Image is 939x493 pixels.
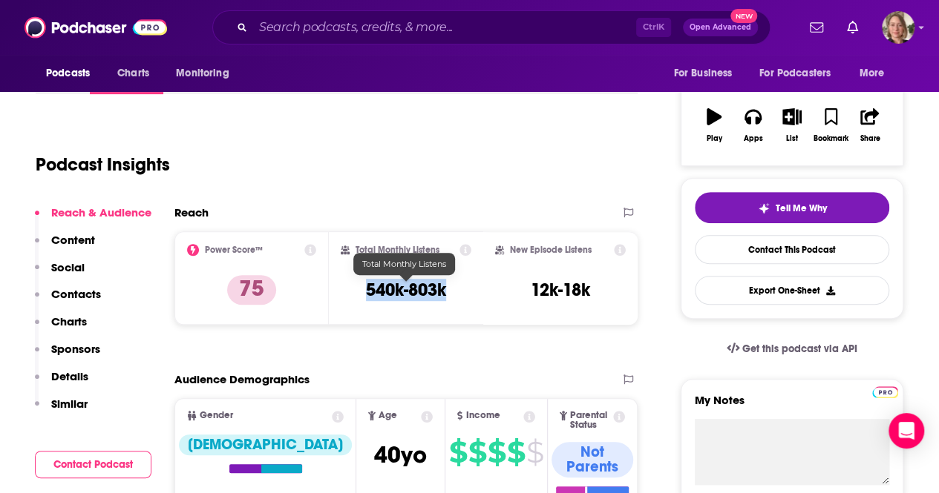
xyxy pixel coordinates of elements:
a: Pro website [872,384,898,398]
span: $ [449,440,467,464]
button: Charts [35,314,87,342]
span: Podcasts [46,63,90,84]
h2: Audience Demographics [174,372,310,386]
img: User Profile [882,11,915,44]
h2: New Episode Listens [510,245,592,255]
h2: Reach [174,205,209,219]
a: Show notifications dropdown [841,15,864,40]
div: Share [860,134,880,143]
span: Charts [117,63,149,84]
span: Total Monthly Listens [362,259,446,269]
button: open menu [750,59,852,87]
span: For Business [673,63,732,84]
span: New [730,9,757,23]
a: Show notifications dropdown [804,15,829,40]
span: Open Advanced [690,24,751,31]
span: Income [465,411,500,420]
div: Open Intercom Messenger [889,413,924,449]
p: Social [51,260,85,274]
div: Apps [744,134,763,143]
span: Logged in as AriFortierPr [882,11,915,44]
div: Not Parents [552,442,632,477]
a: Charts [108,59,158,87]
div: Search podcasts, credits, & more... [212,10,770,44]
span: Gender [200,411,233,420]
button: Share [851,99,889,152]
p: Contacts [51,287,101,301]
span: $ [468,440,486,464]
button: Show profile menu [882,11,915,44]
span: $ [507,440,525,464]
label: My Notes [695,393,889,419]
button: open menu [36,59,109,87]
img: tell me why sparkle [758,202,770,214]
button: tell me why sparkleTell Me Why [695,192,889,223]
button: open menu [166,59,248,87]
span: 40 yo [374,440,427,469]
button: open menu [849,59,903,87]
span: Age [379,411,397,420]
p: Details [51,369,88,383]
p: Content [51,233,95,247]
button: open menu [663,59,750,87]
p: Similar [51,397,88,411]
h3: 540k-803k [366,279,446,301]
div: [DEMOGRAPHIC_DATA] [179,434,352,455]
div: Bookmark [814,134,848,143]
span: Tell Me Why [776,202,827,214]
img: Podchaser Pro [872,386,898,398]
p: Sponsors [51,342,100,356]
button: Details [35,369,88,397]
span: Monitoring [176,63,229,84]
div: List [786,134,798,143]
p: 75 [227,275,276,305]
button: Open AdvancedNew [683,19,758,36]
h2: Power Score™ [205,245,263,255]
p: Reach & Audience [51,205,151,219]
img: Podchaser - Follow, Share and Rate Podcasts [24,13,167,42]
button: Bookmark [811,99,850,152]
button: Export One-Sheet [695,276,889,305]
a: Get this podcast via API [715,331,869,367]
button: Contacts [35,287,101,314]
a: Contact This Podcast [695,235,889,264]
span: Parental Status [570,411,610,430]
span: Get this podcast via API [742,343,857,355]
span: For Podcasters [759,63,831,84]
button: Sponsors [35,342,100,369]
button: Social [35,260,85,288]
button: Play [695,99,733,152]
div: Play [707,134,722,143]
p: Charts [51,314,87,328]
button: Contact Podcast [35,451,151,478]
h1: Podcast Insights [36,153,170,176]
h3: 12k-18k [531,279,590,301]
button: Content [35,233,95,260]
input: Search podcasts, credits, & more... [253,16,636,39]
h2: Total Monthly Listens [356,245,439,255]
button: Reach & Audience [35,205,151,233]
span: More [860,63,885,84]
span: Ctrl K [636,18,671,37]
button: Similar [35,397,88,424]
button: List [773,99,811,152]
span: $ [526,440,543,464]
span: $ [488,440,506,464]
button: Apps [733,99,772,152]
